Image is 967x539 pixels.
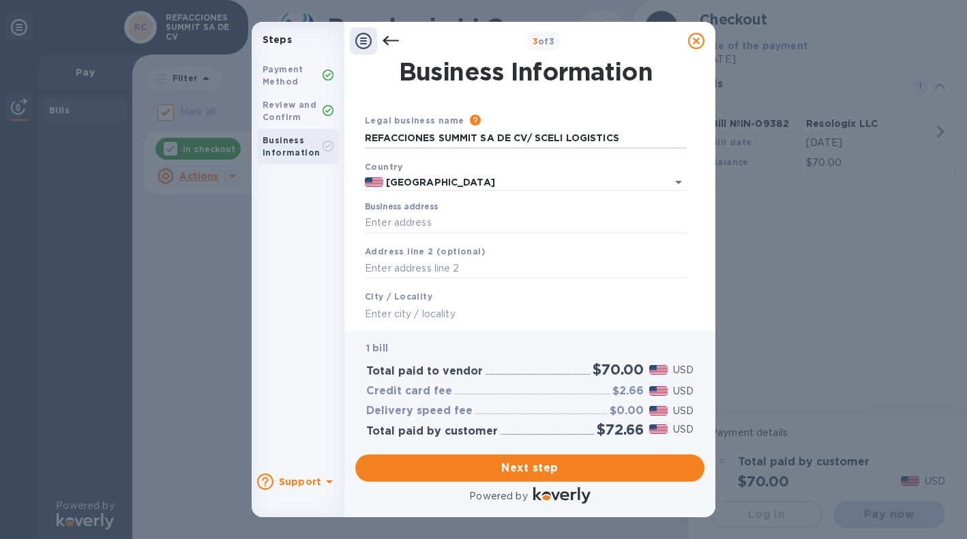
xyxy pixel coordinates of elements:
b: of 3 [533,36,555,46]
b: 1 bill [366,343,388,353]
img: USD [649,406,668,416]
h3: $0.00 [610,405,644,418]
b: City / Locality [365,291,432,302]
h3: Credit card fee [366,385,452,398]
p: USD [673,384,694,398]
h3: Delivery speed fee [366,405,473,418]
h2: $72.66 [597,421,644,438]
label: Business address [365,203,438,212]
span: 3 [533,36,538,46]
b: Legal business name [365,115,464,126]
b: Country [365,162,403,172]
b: Steps [263,34,292,45]
input: Select country [383,174,649,191]
button: Next step [355,454,704,482]
p: USD [673,404,694,418]
p: Powered by [469,489,527,504]
button: Open [669,173,688,192]
img: USD [649,424,668,434]
h3: Total paid to vendor [366,365,483,378]
img: US [365,177,383,187]
img: USD [649,365,668,375]
h1: Business Information [362,57,689,86]
input: Enter address line 2 [365,259,687,279]
img: Logo [533,487,591,504]
input: Enter address [365,213,687,233]
b: Address line 2 (optional) [365,246,486,257]
p: USD [673,422,694,437]
h3: $2.66 [612,385,644,398]
p: USD [673,363,694,377]
img: USD [649,386,668,396]
input: Enter legal business name [365,128,687,149]
h3: Total paid by customer [366,425,498,438]
h2: $70.00 [593,361,644,378]
b: Support [279,476,321,487]
b: Business Information [263,135,320,158]
span: Next step [366,460,694,476]
b: Review and Confirm [263,100,316,122]
input: Enter city / locality [365,304,687,324]
b: Payment Method [263,64,303,87]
